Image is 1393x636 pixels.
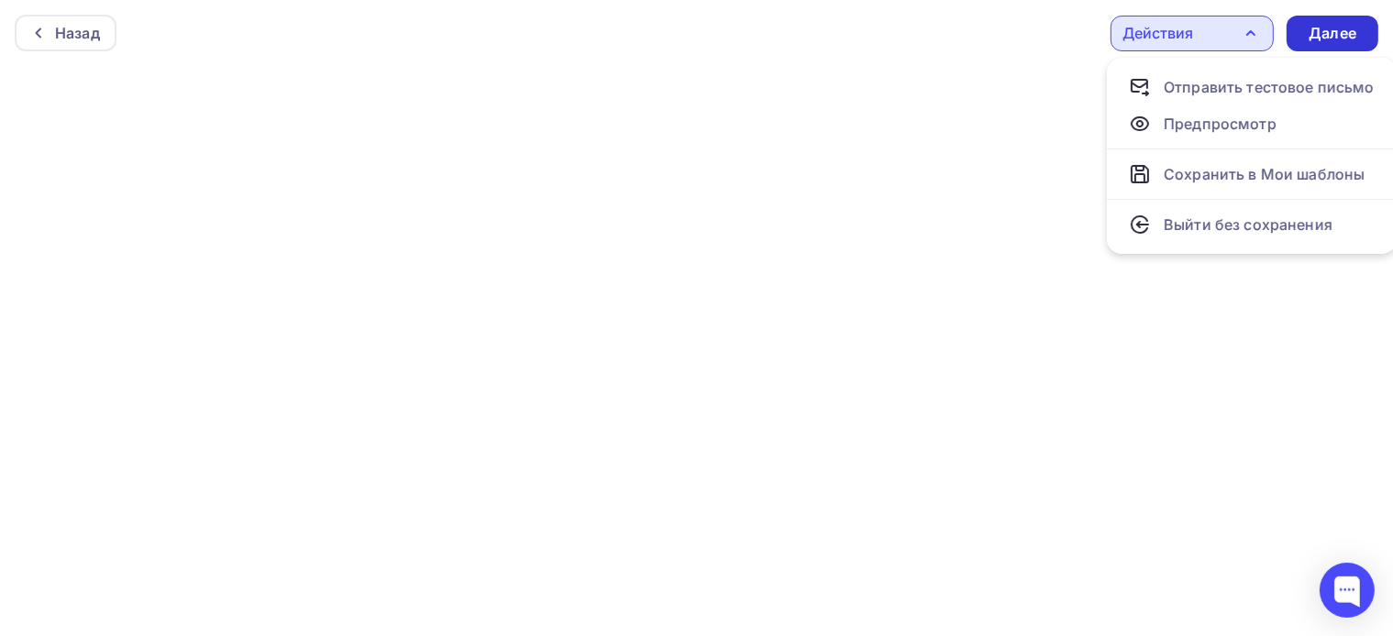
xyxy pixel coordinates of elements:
[1122,22,1193,44] div: Действия
[1164,113,1277,135] div: Предпросмотр
[1309,23,1356,44] div: Далее
[1164,163,1365,185] div: Сохранить в Мои шаблоны
[55,22,100,44] div: Назад
[1164,76,1375,98] div: Отправить тестовое письмо
[1164,214,1332,236] div: Выйти без сохранения
[1111,16,1274,51] button: Действия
